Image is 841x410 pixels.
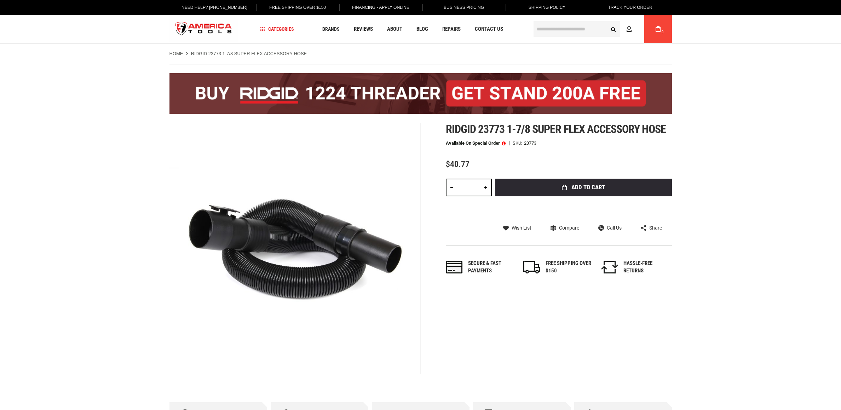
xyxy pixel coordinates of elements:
[503,225,531,231] a: Wish List
[446,159,470,169] span: $40.77
[446,261,463,273] img: payments
[191,51,307,56] strong: RIDGID 23773 1-7/8 SUPER FLEX ACCESSORY HOSE
[416,27,428,32] span: Blog
[607,22,620,36] button: Search
[387,27,402,32] span: About
[523,261,540,273] img: shipping
[169,51,183,57] a: Home
[169,73,672,114] img: BOGO: Buy the RIDGID® 1224 Threader (26092), get the 92467 200A Stand FREE!
[257,24,297,34] a: Categories
[475,27,503,32] span: Contact Us
[472,24,506,34] a: Contact Us
[322,27,340,31] span: Brands
[439,24,464,34] a: Repairs
[559,225,579,230] span: Compare
[354,27,373,32] span: Reviews
[529,5,566,10] span: Shipping Policy
[513,141,524,145] strong: SKU
[524,141,536,145] div: 23773
[598,225,622,231] a: Call Us
[495,179,672,196] button: Add to Cart
[413,24,431,34] a: Blog
[446,141,506,146] p: Available on Special Order
[551,225,579,231] a: Compare
[571,184,605,190] span: Add to Cart
[169,16,238,42] a: store logo
[468,260,514,275] div: Secure & fast payments
[384,24,405,34] a: About
[512,225,531,230] span: Wish List
[494,198,673,219] iframe: Secure express checkout frame
[351,24,376,34] a: Reviews
[662,30,664,34] span: 0
[319,24,343,34] a: Brands
[169,123,420,374] img: RIDGID 23773 1-7/8 SUPER FLEX ACCESSORY HOSE
[623,260,669,275] div: HASSLE-FREE RETURNS
[546,260,592,275] div: FREE SHIPPING OVER $150
[260,27,294,31] span: Categories
[651,15,665,43] a: 0
[601,261,618,273] img: returns
[446,122,666,136] span: Ridgid 23773 1-7/8 super flex accessory hose
[442,27,461,32] span: Repairs
[649,225,662,230] span: Share
[607,225,622,230] span: Call Us
[169,16,238,42] img: America Tools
